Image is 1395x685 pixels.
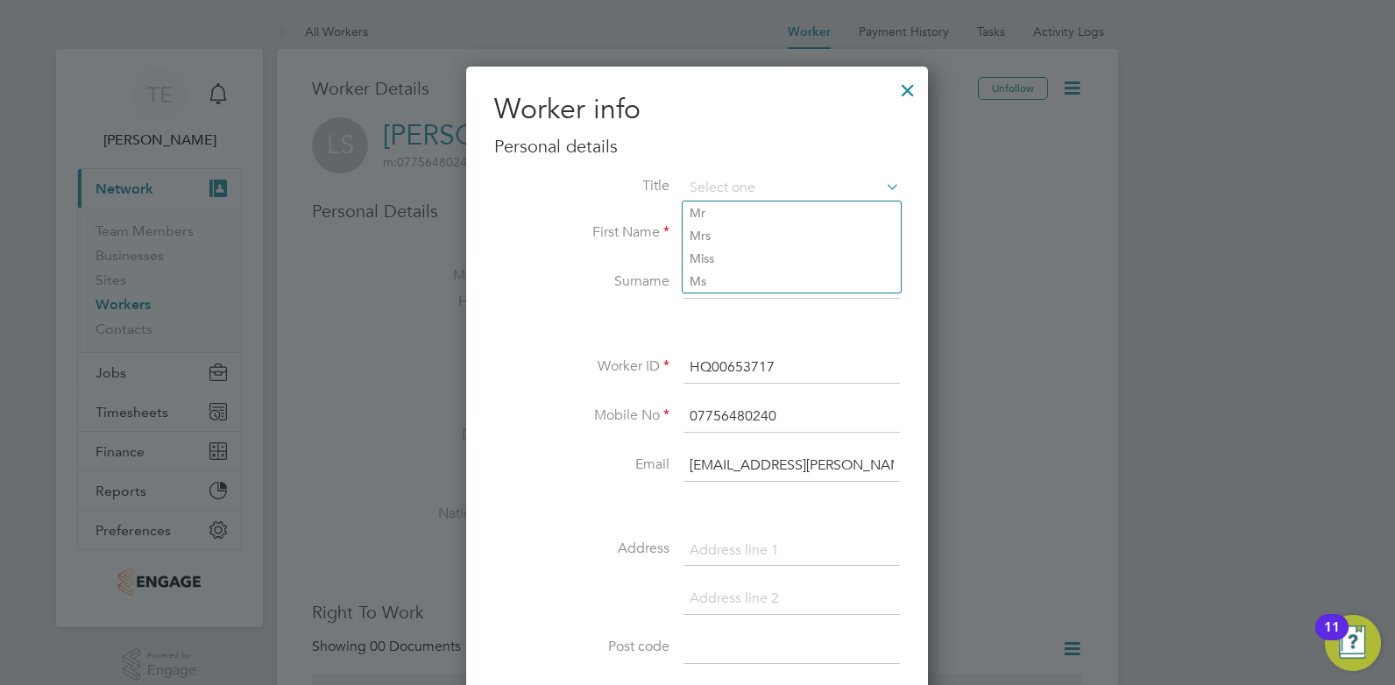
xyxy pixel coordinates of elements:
label: Worker ID [494,357,669,376]
li: Ms [683,270,901,293]
label: Email [494,455,669,474]
li: Mrs [683,224,901,247]
button: Open Resource Center, 11 new notifications [1325,615,1381,671]
h2: Worker info [494,91,900,128]
input: Address line 1 [683,535,900,567]
label: Post code [494,638,669,656]
label: First Name [494,223,669,242]
input: Address line 2 [683,583,900,615]
label: Surname [494,272,669,291]
li: Miss [683,247,901,270]
h3: Personal details [494,135,900,158]
label: Mobile No [494,406,669,425]
li: Mr [683,201,901,224]
div: 11 [1324,627,1340,650]
input: Select one [683,175,900,201]
label: Address [494,540,669,558]
label: Title [494,177,669,195]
